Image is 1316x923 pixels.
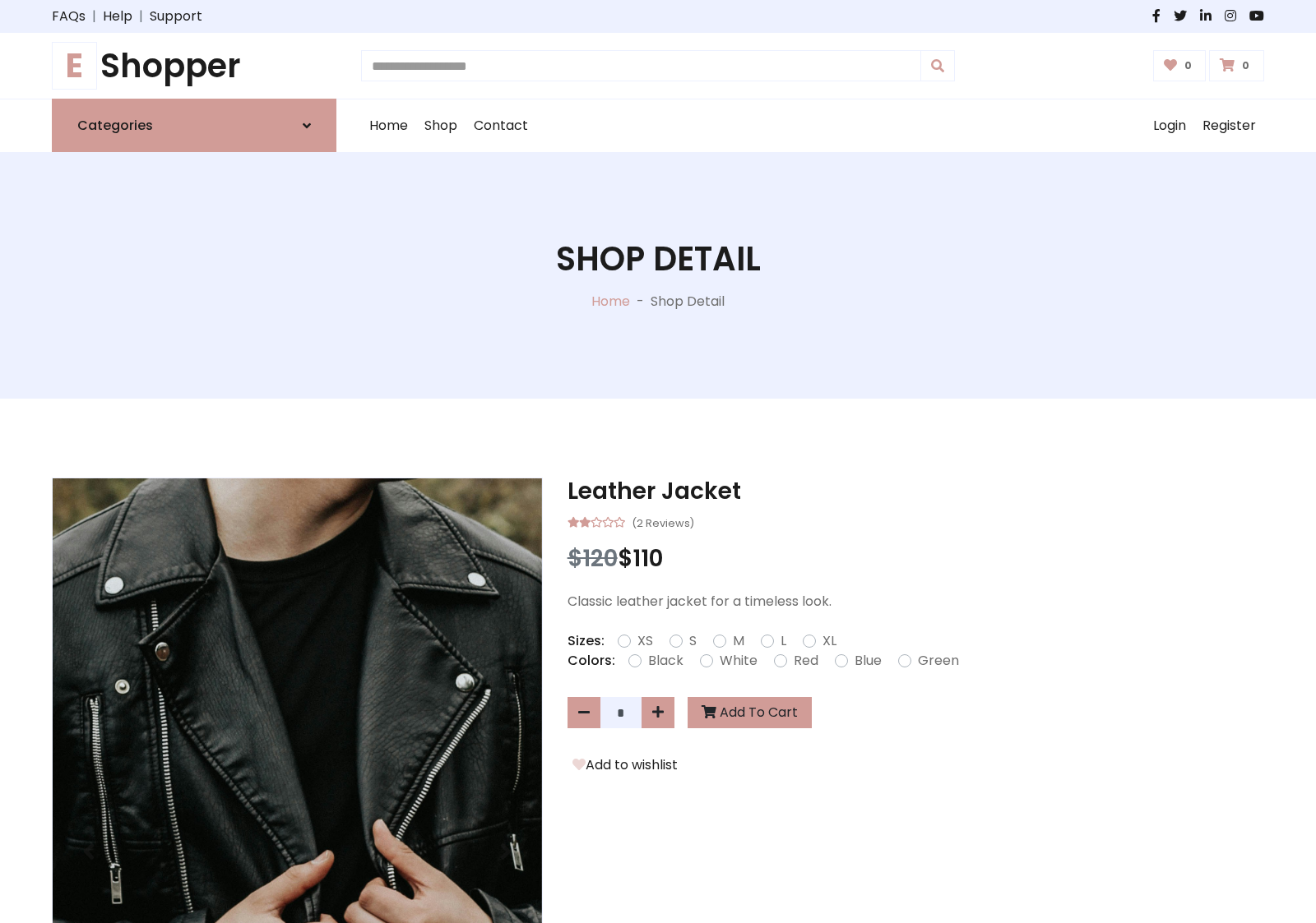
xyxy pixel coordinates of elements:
[52,7,86,26] a: FAQs
[52,99,336,152] a: Categories
[633,542,663,575] span: 110
[855,651,882,671] label: Blue
[568,651,615,671] p: Colors:
[1180,58,1196,73] span: 0
[918,651,959,671] label: Green
[720,651,758,671] label: White
[794,651,818,671] label: Red
[568,545,1264,573] h3: $
[1209,50,1264,81] a: 0
[556,239,761,279] h1: Shop Detail
[466,99,536,152] a: Contact
[822,631,836,651] label: XL
[103,7,132,26] a: Help
[689,631,697,651] label: S
[52,46,336,85] a: EShopper
[1238,58,1253,73] span: 0
[568,592,1264,611] p: Classic leather jacket for a timeless look.
[568,478,1264,505] h3: Leather Jacket
[77,118,153,133] h6: Categories
[733,631,744,651] label: M
[632,512,694,532] small: (2 Reviews)
[86,7,103,26] span: |
[132,7,150,26] span: |
[651,292,725,312] p: Shop Detail
[591,292,630,311] a: Home
[1145,99,1194,152] a: Login
[630,292,651,312] p: -
[1194,99,1264,152] a: Register
[52,46,336,85] h1: Shopper
[150,7,202,26] a: Support
[688,697,812,728] button: Add To Cart
[648,651,683,671] label: Black
[1153,50,1207,81] a: 0
[781,631,786,651] label: L
[568,755,683,776] button: Add to wishlist
[568,631,605,651] p: Sizes:
[361,99,416,152] a: Home
[52,42,97,90] span: E
[416,99,466,152] a: Shop
[568,542,618,575] span: $120
[637,631,653,651] label: XS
